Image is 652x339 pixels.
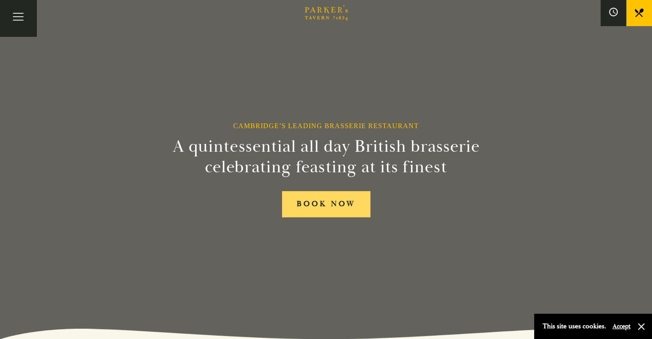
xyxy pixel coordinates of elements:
[282,191,370,217] a: BOOK NOW
[131,136,522,177] h2: A quintessential all day British brasserie celebrating feasting at its finest
[613,322,631,330] button: Accept
[233,122,419,130] h1: Cambridge’s Leading Brasserie Restaurant
[637,322,646,331] button: Close and accept
[543,320,606,333] p: This site uses cookies.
